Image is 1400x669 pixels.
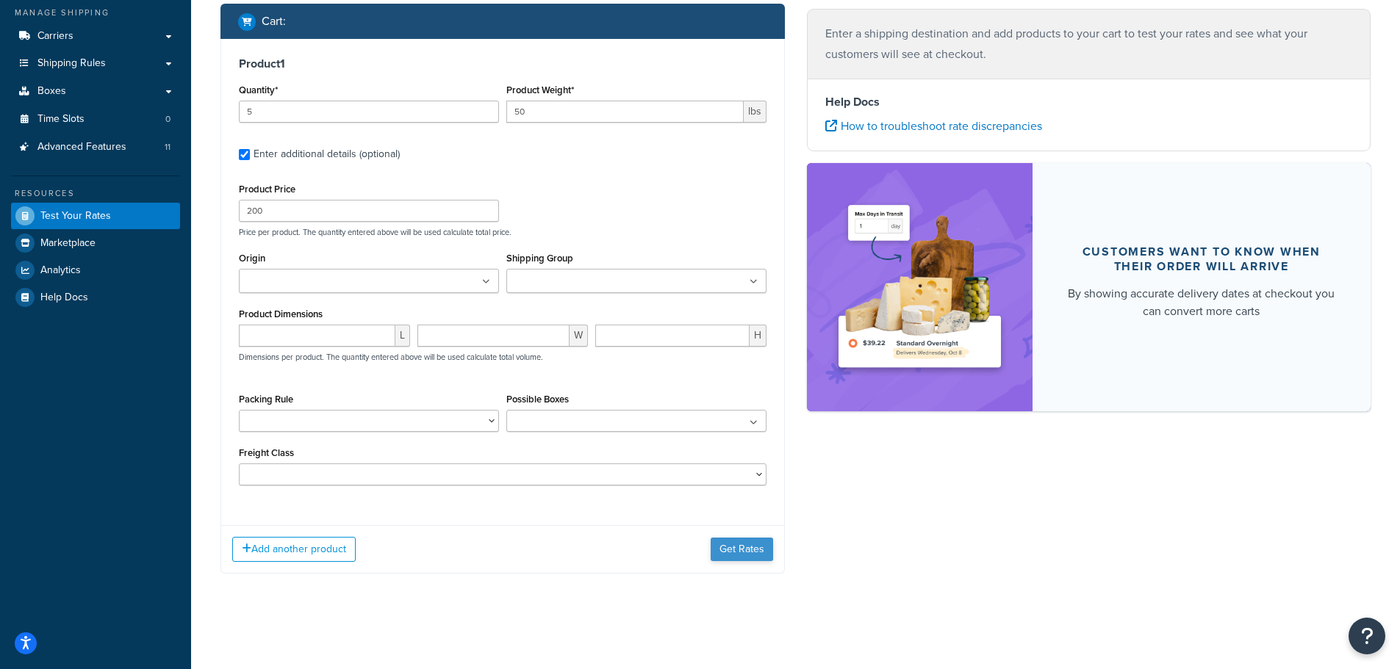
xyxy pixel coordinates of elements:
h3: Product 1 [239,57,767,71]
a: How to troubleshoot rate discrepancies [825,117,1042,134]
button: Add another product [232,537,356,562]
span: Marketplace [40,237,96,250]
div: Enter additional details (optional) [254,144,400,164]
a: Advanced Features11 [11,134,180,161]
span: Advanced Features [37,141,126,153]
a: Time Slots0 [11,106,180,133]
button: Get Rates [711,538,773,561]
p: Enter a shipping destination and add products to your cart to test your rates and see what your c... [825,23,1353,65]
span: Test Your Rates [40,210,111,223]
div: Resources [11,187,180,200]
span: 11 [165,141,170,153]
input: 0.00 [506,101,744,123]
label: Possible Boxes [506,394,569,405]
a: Marketplace [11,230,180,256]
a: Analytics [11,257,180,283]
li: Advanced Features [11,134,180,161]
label: Shipping Group [506,253,573,264]
label: Product Dimensions [239,308,323,319]
span: Help Docs [40,292,88,304]
span: lbs [744,101,767,123]
span: Time Slots [37,113,85,126]
label: Quantity* [239,84,278,95]
a: Help Docs [11,284,180,311]
img: feature-image-ddt-36eae7f7280da8017bfb280eaccd9c446f90b1fe08728e4019434db127062ab4.png [829,185,1010,389]
h2: Cart : [262,15,286,28]
span: W [570,325,588,347]
span: L [395,325,410,347]
a: Shipping Rules [11,50,180,77]
label: Origin [239,253,265,264]
span: H [750,325,767,347]
li: Time Slots [11,106,180,133]
a: Boxes [11,78,180,105]
div: By showing accurate delivery dates at checkout you can convert more carts [1068,285,1336,320]
span: 0 [165,113,170,126]
a: Carriers [11,23,180,50]
label: Packing Rule [239,394,293,405]
span: Shipping Rules [37,57,106,70]
p: Dimensions per product. The quantity entered above will be used calculate total volume. [235,352,543,362]
input: Enter additional details (optional) [239,149,250,160]
h4: Help Docs [825,93,1353,111]
div: Customers want to know when their order will arrive [1068,245,1336,274]
input: 0 [239,101,499,123]
p: Price per product. The quantity entered above will be used calculate total price. [235,227,770,237]
span: Boxes [37,85,66,98]
div: Manage Shipping [11,7,180,19]
label: Freight Class [239,447,294,458]
button: Open Resource Center [1349,618,1385,654]
label: Product Price [239,184,295,195]
span: Carriers [37,30,73,43]
span: Analytics [40,264,81,277]
a: Test Your Rates [11,203,180,229]
label: Product Weight* [506,84,574,95]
